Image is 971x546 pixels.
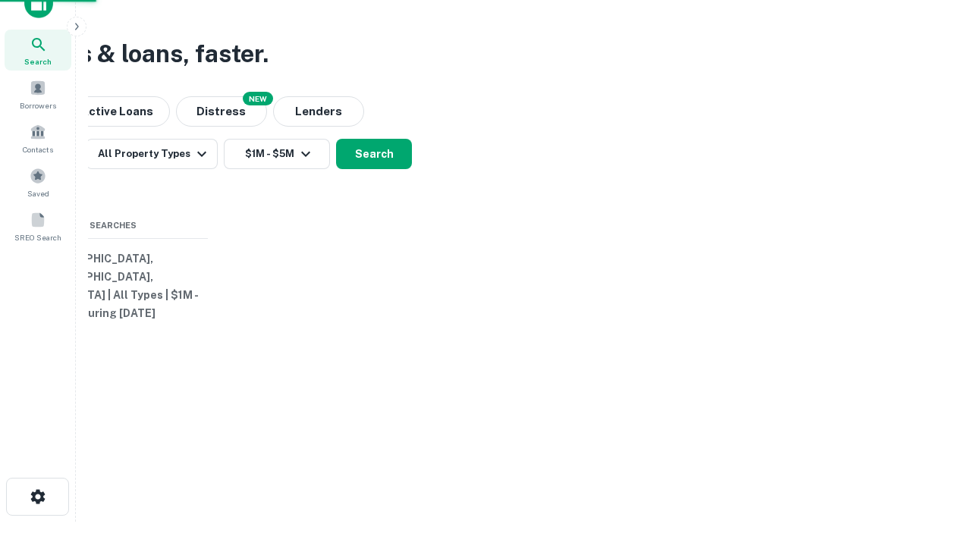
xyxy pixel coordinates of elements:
[336,139,412,169] button: Search
[5,162,71,202] a: Saved
[64,96,170,127] button: Active Loans
[5,30,71,71] a: Search
[24,55,52,67] span: Search
[5,118,71,158] a: Contacts
[273,96,364,127] button: Lenders
[23,143,53,155] span: Contacts
[14,231,61,243] span: SREO Search
[86,139,218,169] button: All Property Types
[176,96,267,127] button: Search distressed loans with lien and other non-mortgage details.
[895,425,971,497] iframe: Chat Widget
[5,74,71,115] a: Borrowers
[20,99,56,111] span: Borrowers
[5,206,71,246] a: SREO Search
[243,92,273,105] div: NEW
[27,187,49,199] span: Saved
[224,139,330,169] button: $1M - $5M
